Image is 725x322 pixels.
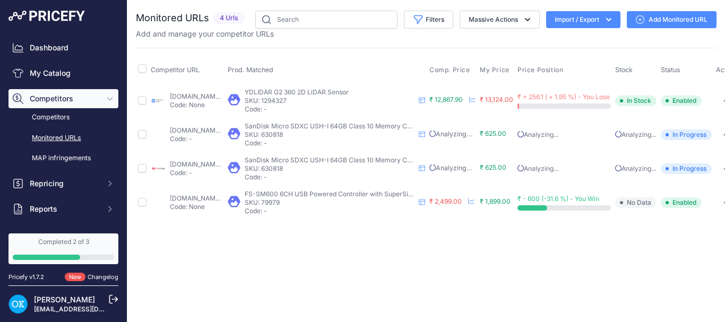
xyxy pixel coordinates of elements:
span: ₹ + 256.1 ( + 1.95 %) - You Lose [517,93,610,101]
a: Dashboard [8,38,118,57]
span: ₹ - 600 (-31.6 %) - You Win [517,195,599,203]
a: [PERSON_NAME] [34,295,95,304]
span: Competitor URL [151,66,200,74]
span: Enabled [661,95,702,106]
span: SanDisk Micro SDXC USH-I 64GB Class 10 Memory Card [245,156,417,164]
a: My Catalog [8,64,118,83]
button: My Price [480,66,512,74]
button: Competitors [8,89,118,108]
span: ₹ 625.00 [480,129,506,137]
span: Price Position [517,66,563,74]
span: ₹ 12,867.90 [429,95,463,103]
span: Comp. Price [429,66,470,74]
span: New [65,273,85,282]
p: Add and manage your competitor URLs [136,29,274,39]
p: SKU: 630818 [245,164,415,173]
p: Code: - [245,173,415,181]
a: Completed 2 of 3 [8,233,118,264]
span: 4 Urls [213,12,245,24]
p: Code: None [170,101,223,109]
span: In Stock [615,95,657,106]
p: SKU: 630818 [245,130,415,139]
button: Massive Actions [460,11,540,29]
span: Analyzing... [429,130,473,138]
h2: Monitored URLs [136,11,209,25]
p: Code: None [170,203,223,211]
a: Add Monitored URL [627,11,717,28]
span: Reports [30,204,99,214]
button: Price Position [517,66,565,74]
span: ₹ 13,124.00 [480,95,513,103]
p: Analyzing... [615,164,657,173]
a: [DOMAIN_NAME][URL] [170,126,238,134]
a: [DOMAIN_NAME][URL] [170,194,238,202]
span: ₹ 1,899.00 [480,197,511,205]
p: SKU: 1294327 [245,97,415,105]
span: Stock [615,66,633,74]
span: Competitors [30,93,99,104]
button: Repricing [8,174,118,193]
img: Pricefy Logo [8,11,85,21]
span: No Data [615,197,657,208]
button: Settings [8,225,118,244]
p: Code: - [170,135,223,143]
button: Comp. Price [429,66,472,74]
button: Reports [8,199,118,219]
p: Code: - [245,207,415,215]
button: Filters [404,11,453,29]
span: ₹ 2,499.00 [429,197,462,205]
a: Competitors [8,108,118,127]
span: FS-SM600 6CH USB Powered Controller with SuperSimX Simulator (Mode 2) [245,190,477,198]
a: Changelog [88,273,118,281]
p: Analyzing... [615,130,657,139]
p: Analyzing... [517,164,611,173]
a: [DOMAIN_NAME][URL] [170,92,238,100]
span: Status [661,66,680,74]
p: Code: - [245,105,415,114]
div: Pricefy v1.7.2 [8,273,44,282]
span: Repricing [30,178,99,189]
span: My Price [480,66,510,74]
span: SanDisk Micro SDXC USH-I 64GB Class 10 Memory Card [245,122,417,130]
a: [DOMAIN_NAME][URL] [170,160,238,168]
span: In Progress [661,129,712,140]
div: Completed 2 of 3 [13,238,114,246]
p: Code: - [170,169,223,177]
a: MAP infringements [8,149,118,168]
a: [EMAIL_ADDRESS][DOMAIN_NAME] [34,305,145,313]
span: In Progress [661,163,712,174]
p: Code: - [245,139,415,147]
button: Import / Export [546,11,620,28]
span: Prod. Matched [228,66,273,74]
span: ₹ 625.00 [480,163,506,171]
p: Analyzing... [517,130,611,139]
input: Search [255,11,398,29]
a: Monitored URLs [8,129,118,147]
span: Enabled [661,197,702,208]
span: YDLIDAR G2 360 2D LiDAR Sensor [245,88,349,96]
p: SKU: 79979 [245,198,415,207]
span: Analyzing... [429,164,473,172]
